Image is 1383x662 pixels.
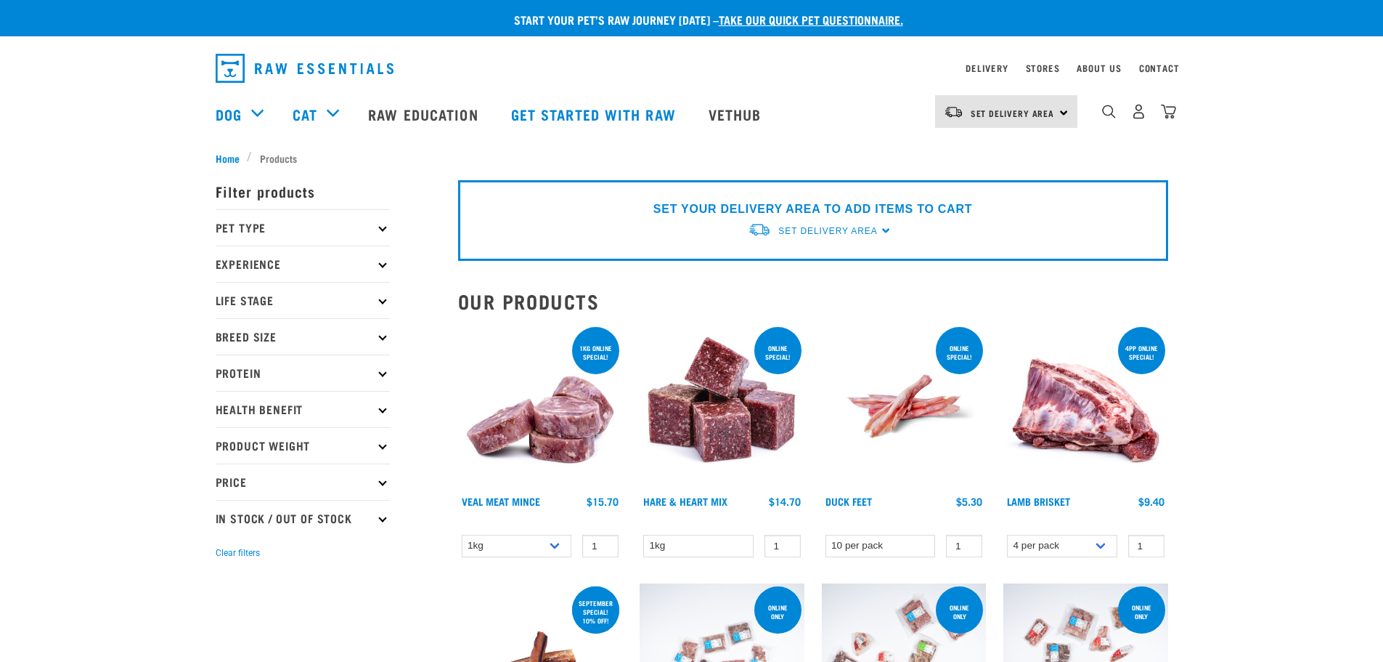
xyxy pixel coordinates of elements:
[754,337,801,368] div: ONLINE SPECIAL!
[582,535,619,557] input: 1
[1007,498,1070,504] a: Lamb Brisket
[1139,65,1180,70] a: Contact
[1102,105,1116,118] img: home-icon-1@2x.png
[1118,597,1165,627] div: Online Only
[458,324,623,489] img: 1160 Veal Meat Mince Medallions 01
[216,318,390,355] p: Breed Size
[944,105,963,118] img: van-moving.png
[764,535,801,557] input: 1
[1118,337,1165,368] div: 4pp online special!
[1161,104,1176,119] img: home-icon@2x.png
[946,535,982,557] input: 1
[1077,65,1121,70] a: About Us
[587,496,619,507] div: $15.70
[354,85,496,143] a: Raw Education
[936,337,983,368] div: ONLINE SPECIAL!
[216,173,390,209] p: Filter products
[216,150,248,166] a: Home
[216,54,393,83] img: Raw Essentials Logo
[956,496,982,507] div: $5.30
[572,337,619,368] div: 1kg online special!
[497,85,694,143] a: Get started with Raw
[769,496,801,507] div: $14.70
[754,597,801,627] div: ONLINE ONLY
[216,427,390,464] p: Product Weight
[643,498,727,504] a: Hare & Heart Mix
[694,85,780,143] a: Vethub
[966,65,1008,70] a: Delivery
[216,546,260,560] button: Clear filters
[971,110,1055,116] span: Set Delivery Area
[1138,496,1164,507] div: $9.40
[778,226,877,236] span: Set Delivery Area
[216,282,390,318] p: Life Stage
[216,150,1168,166] nav: breadcrumbs
[1026,65,1060,70] a: Stores
[458,290,1168,312] h2: Our Products
[640,324,804,489] img: Pile Of Cubed Hare Heart For Pets
[719,16,903,23] a: take our quick pet questionnaire.
[216,246,390,282] p: Experience
[216,103,242,125] a: Dog
[1003,324,1168,489] img: 1240 Lamb Brisket Pieces 01
[204,48,1180,89] nav: dropdown navigation
[293,103,317,125] a: Cat
[216,150,240,166] span: Home
[216,355,390,391] p: Protein
[462,498,540,504] a: Veal Meat Mince
[216,500,390,536] p: In Stock / Out Of Stock
[216,464,390,500] p: Price
[1131,104,1146,119] img: user.png
[825,498,872,504] a: Duck Feet
[216,391,390,427] p: Health Benefit
[1128,535,1164,557] input: 1
[653,201,972,218] p: SET YOUR DELIVERY AREA TO ADD ITEMS TO CART
[572,592,619,631] div: September special! 10% off!
[936,597,983,627] div: Online Only
[748,222,771,238] img: van-moving.png
[822,324,987,489] img: Raw Essentials Duck Feet Raw Meaty Bones For Dogs
[216,209,390,246] p: Pet Type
